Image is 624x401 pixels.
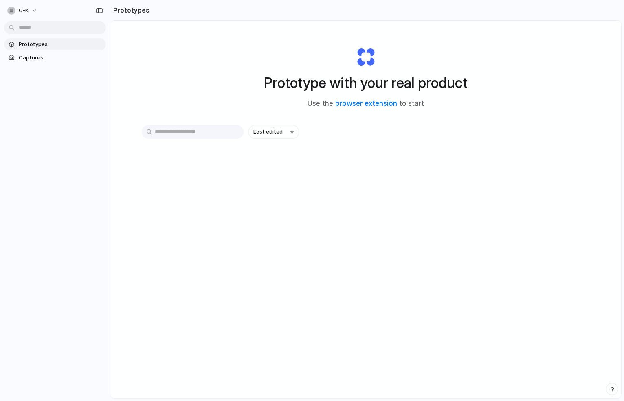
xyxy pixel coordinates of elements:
[264,72,468,94] h1: Prototype with your real product
[4,38,106,50] a: Prototypes
[248,125,299,139] button: Last edited
[4,52,106,64] a: Captures
[335,99,397,107] a: browser extension
[110,5,149,15] h2: Prototypes
[19,40,103,48] span: Prototypes
[308,99,424,109] span: Use the to start
[253,128,283,136] span: Last edited
[19,7,29,15] span: c-k
[19,54,103,62] span: Captures
[4,4,42,17] button: c-k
